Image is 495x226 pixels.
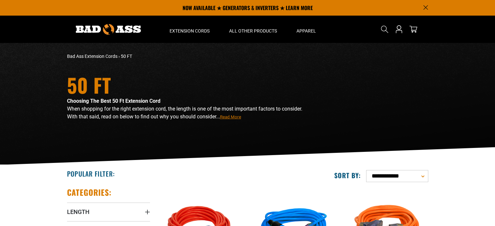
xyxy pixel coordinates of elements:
summary: Search [379,24,390,34]
span: › [118,54,120,59]
a: Bad Ass Extension Cords [67,54,117,59]
summary: All Other Products [219,16,287,43]
summary: Extension Cords [160,16,219,43]
span: All Other Products [229,28,277,34]
span: 50 FT [121,54,132,59]
span: Extension Cords [170,28,210,34]
summary: Apparel [287,16,326,43]
label: Sort by: [334,171,361,179]
span: Read More [220,114,241,119]
p: When shopping for the right extension cord, the length is one of the most important factors to co... [67,105,305,121]
span: Length [67,208,89,216]
h1: 50 FT [67,75,305,95]
span: Apparel [296,28,316,34]
h2: Categories: [67,187,112,197]
h2: Popular Filter: [67,169,115,178]
nav: breadcrumbs [67,53,305,60]
img: Bad Ass Extension Cords [76,24,141,35]
strong: Choosing The Best 50 Ft Extension Cord [67,98,160,104]
summary: Length [67,203,150,221]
